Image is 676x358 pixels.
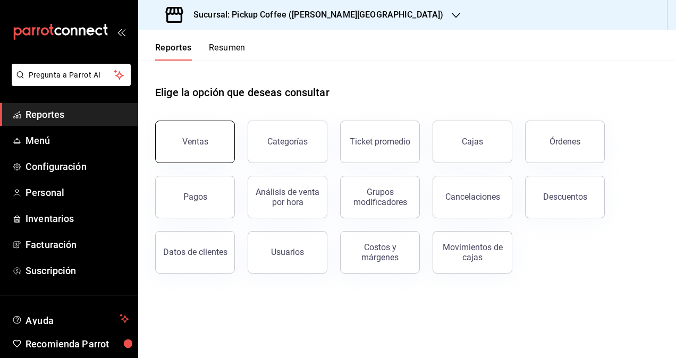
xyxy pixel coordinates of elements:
[347,187,413,207] div: Grupos modificadores
[26,312,115,325] span: Ayuda
[163,247,227,257] div: Datos de clientes
[155,176,235,218] button: Pagos
[271,247,304,257] div: Usuarios
[525,176,605,218] button: Descuentos
[182,137,208,147] div: Ventas
[155,121,235,163] button: Ventas
[26,211,129,226] span: Inventarios
[117,28,125,36] button: open_drawer_menu
[248,231,327,274] button: Usuarios
[155,84,329,100] h1: Elige la opción que deseas consultar
[267,137,308,147] div: Categorías
[550,137,580,147] div: Órdenes
[440,242,505,262] div: Movimientos de cajas
[462,137,483,147] div: Cajas
[255,187,320,207] div: Análisis de venta por hora
[248,176,327,218] button: Análisis de venta por hora
[445,192,500,202] div: Cancelaciones
[433,231,512,274] button: Movimientos de cajas
[248,121,327,163] button: Categorías
[433,176,512,218] button: Cancelaciones
[543,192,587,202] div: Descuentos
[347,242,413,262] div: Costos y márgenes
[340,231,420,274] button: Costos y márgenes
[7,77,131,88] a: Pregunta a Parrot AI
[525,121,605,163] button: Órdenes
[185,8,443,21] h3: Sucursal: Pickup Coffee ([PERSON_NAME][GEOGRAPHIC_DATA])
[155,42,246,61] div: navigation tabs
[26,263,129,278] span: Suscripción
[209,42,246,61] button: Resumen
[350,137,410,147] div: Ticket promedio
[26,159,129,174] span: Configuración
[26,107,129,122] span: Reportes
[12,64,131,86] button: Pregunta a Parrot AI
[183,192,207,202] div: Pagos
[26,237,129,252] span: Facturación
[155,231,235,274] button: Datos de clientes
[155,42,192,61] button: Reportes
[433,121,512,163] button: Cajas
[340,176,420,218] button: Grupos modificadores
[26,185,129,200] span: Personal
[26,337,129,351] span: Recomienda Parrot
[340,121,420,163] button: Ticket promedio
[26,133,129,148] span: Menú
[29,70,114,81] span: Pregunta a Parrot AI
